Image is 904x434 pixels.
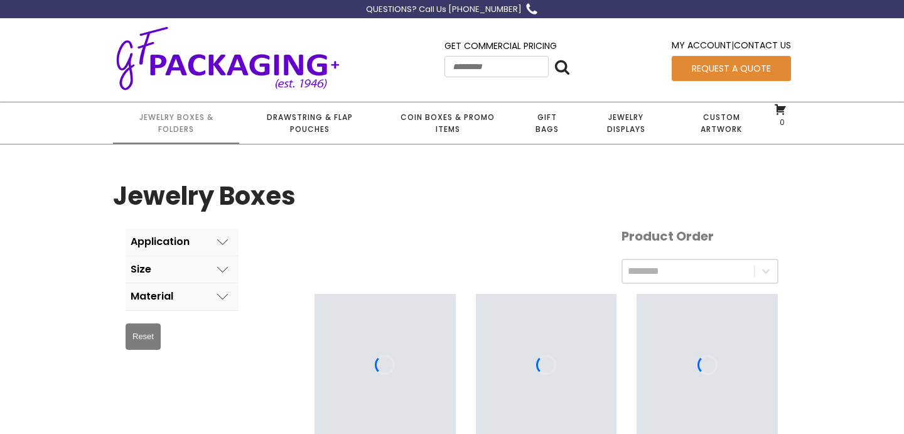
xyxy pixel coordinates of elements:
a: Gift Bags [515,102,579,144]
a: Jewelry Displays [579,102,672,144]
div: Size [131,264,151,275]
div: Application [131,236,190,247]
button: Material [126,283,239,310]
div: Material [131,291,173,302]
button: Application [126,229,239,256]
a: Jewelry Boxes & Folders [113,102,239,144]
button: Size [126,256,239,283]
a: My Account [672,39,731,52]
a: Request a Quote [672,56,791,81]
span: 0 [777,117,785,127]
a: Contact Us [734,39,791,52]
h1: Jewelry Boxes [113,176,296,216]
img: GF Packaging + - Established 1946 [113,24,343,92]
a: Coin Boxes & Promo Items [380,102,515,144]
div: | [672,38,791,55]
a: 0 [774,103,787,127]
a: Drawstring & Flap Pouches [239,102,380,144]
a: Get Commercial Pricing [444,40,557,52]
a: Custom Artwork [672,102,770,144]
div: QUESTIONS? Call Us [PHONE_NUMBER] [366,3,522,16]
